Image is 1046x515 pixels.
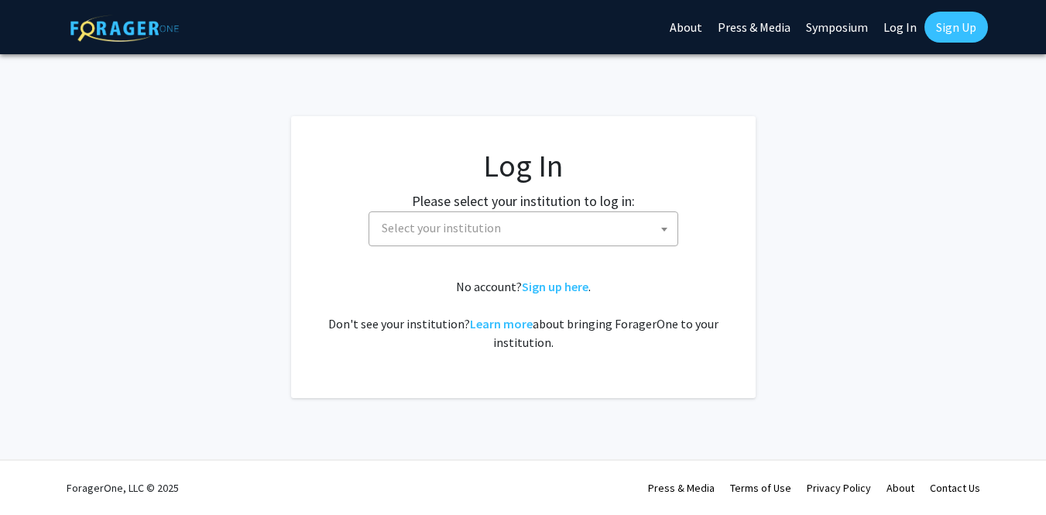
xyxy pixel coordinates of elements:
a: Contact Us [930,481,980,495]
div: No account? . Don't see your institution? about bringing ForagerOne to your institution. [322,277,725,352]
label: Please select your institution to log in: [412,191,635,211]
a: Terms of Use [730,481,791,495]
div: ForagerOne, LLC © 2025 [67,461,179,515]
span: Select your institution [376,212,677,244]
a: Press & Media [648,481,715,495]
a: Privacy Policy [807,481,871,495]
a: Sign Up [924,12,988,43]
a: About [887,481,914,495]
span: Select your institution [382,220,501,235]
span: Select your institution [369,211,678,246]
img: ForagerOne Logo [70,15,179,42]
a: Sign up here [522,279,588,294]
h1: Log In [322,147,725,184]
a: Learn more about bringing ForagerOne to your institution [470,316,533,331]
